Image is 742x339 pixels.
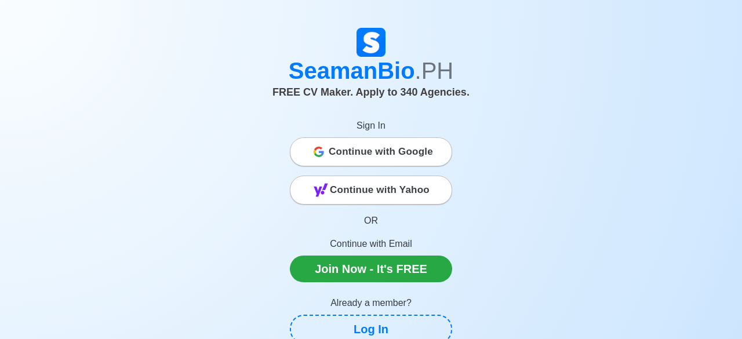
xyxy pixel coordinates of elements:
p: Already a member? [290,296,452,310]
a: Join Now - It's FREE [290,256,452,282]
span: FREE CV Maker. Apply to 340 Agencies. [272,86,470,98]
img: Logo [357,28,385,57]
h1: SeamanBio [49,57,693,85]
span: .PH [415,58,454,83]
p: Sign In [290,119,452,133]
p: Continue with Email [290,237,452,251]
button: Continue with Yahoo [290,176,452,205]
button: Continue with Google [290,137,452,166]
span: Continue with Google [329,140,433,163]
span: Continue with Yahoo [330,178,430,202]
p: OR [290,214,452,228]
